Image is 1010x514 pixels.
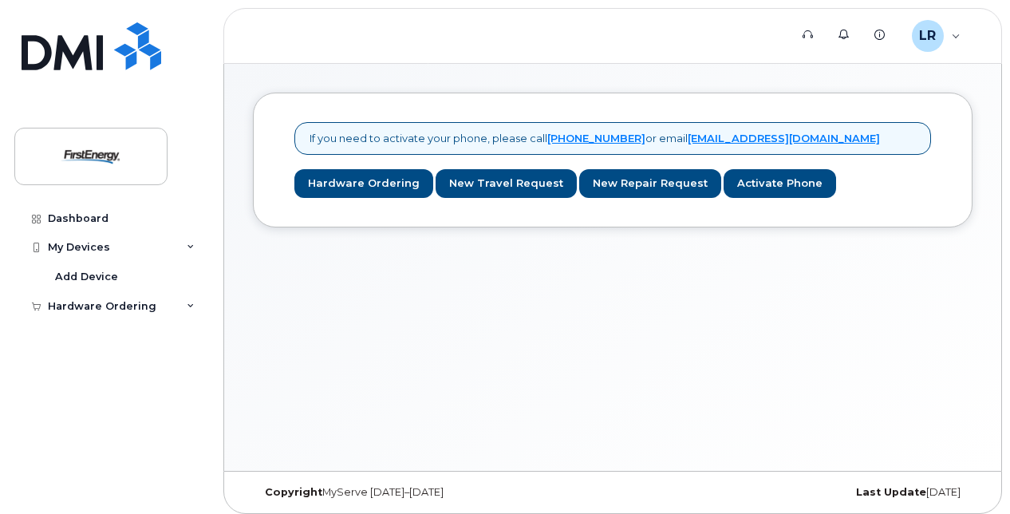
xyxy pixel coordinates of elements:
[547,132,645,144] a: [PHONE_NUMBER]
[579,169,721,199] a: New Repair Request
[724,169,836,199] a: Activate Phone
[253,486,493,499] div: MyServe [DATE]–[DATE]
[856,486,926,498] strong: Last Update
[688,132,880,144] a: [EMAIL_ADDRESS][DOMAIN_NAME]
[265,486,322,498] strong: Copyright
[310,131,880,146] p: If you need to activate your phone, please call or email
[941,445,998,502] iframe: Messenger Launcher
[436,169,577,199] a: New Travel Request
[294,169,433,199] a: Hardware Ordering
[732,486,973,499] div: [DATE]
